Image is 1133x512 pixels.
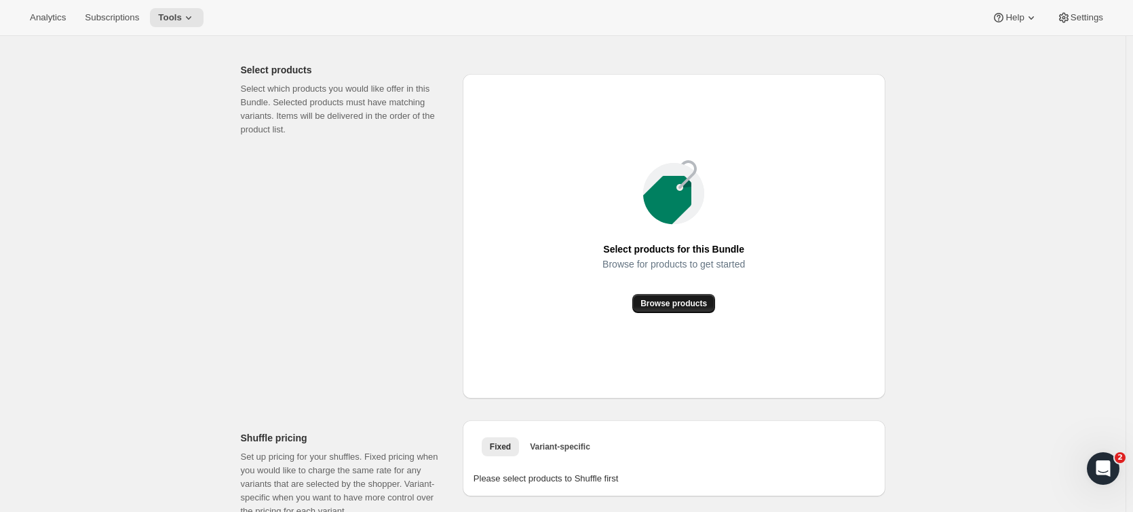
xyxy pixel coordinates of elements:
span: Variant-specific [530,441,590,452]
span: Settings [1071,12,1103,23]
button: Analytics [22,8,74,27]
button: Tools [150,8,204,27]
button: Settings [1049,8,1111,27]
span: Browse products [640,298,707,309]
span: Subscriptions [85,12,139,23]
div: Please select products to Shuffle first [474,461,875,486]
span: Fixed [490,441,511,452]
h2: Select products [241,63,441,77]
button: Subscriptions [77,8,147,27]
span: 2 [1115,452,1126,463]
span: Select products for this Bundle [603,240,744,259]
iframe: Intercom live chat [1087,452,1119,485]
button: Help [984,8,1045,27]
span: Browse for products to get started [602,255,745,274]
p: Select which products you would like offer in this Bundle. Selected products must have matching v... [241,82,441,136]
button: Browse products [632,294,715,313]
h2: Shuffle pricing [241,431,441,445]
span: Analytics [30,12,66,23]
span: Tools [158,12,182,23]
span: Help [1005,12,1024,23]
